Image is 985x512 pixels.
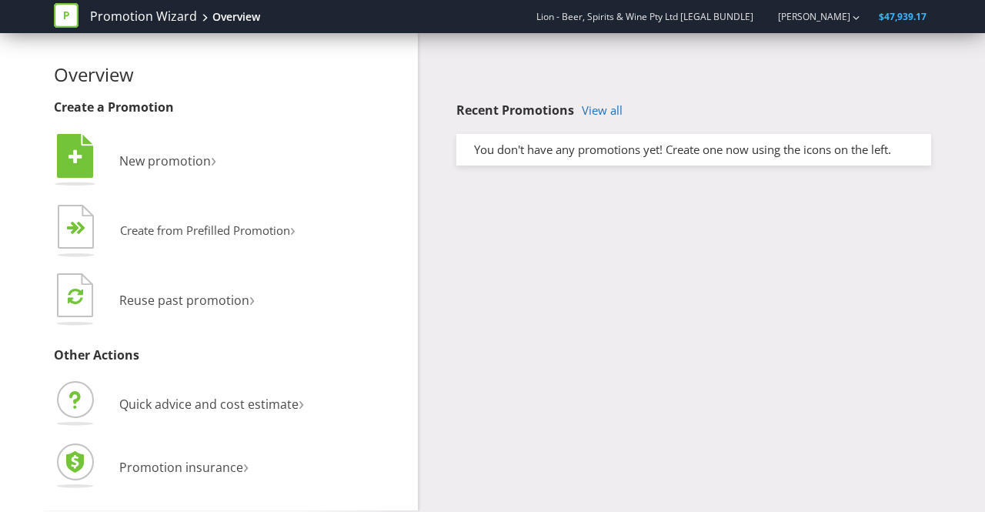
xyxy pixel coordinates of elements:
span: › [249,286,255,311]
a: Quick advice and cost estimate› [54,396,304,413]
span: Promotion insurance [119,459,243,476]
span: Reuse past promotion [119,292,249,309]
span: › [211,146,216,172]
div: You don't have any promotions yet! Create one now using the icons on the left. [462,142,925,158]
span: Lion - Beer, Spirits & Wine Pty Ltd [LEGAL BUNDLE] [536,10,753,23]
a: Promotion insurance› [54,459,249,476]
span: › [243,453,249,478]
span: › [299,390,304,415]
tspan:  [76,221,86,236]
button: Create from Prefilled Promotion› [54,201,296,263]
span: Quick advice and cost estimate [119,396,299,413]
span: Create from Prefilled Promotion [120,223,290,238]
a: Promotion Wizard [90,8,197,25]
h2: Overview [54,65,406,85]
span: New promotion [119,152,211,169]
div: Overview [212,9,260,25]
h3: Create a Promotion [54,101,406,115]
span: Recent Promotions [456,102,574,119]
span: $47,939.17 [879,10,927,23]
tspan:  [68,149,82,166]
tspan:  [68,287,83,305]
span: › [290,217,295,241]
h3: Other Actions [54,349,406,363]
a: View all [582,104,623,117]
a: [PERSON_NAME] [763,10,850,23]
